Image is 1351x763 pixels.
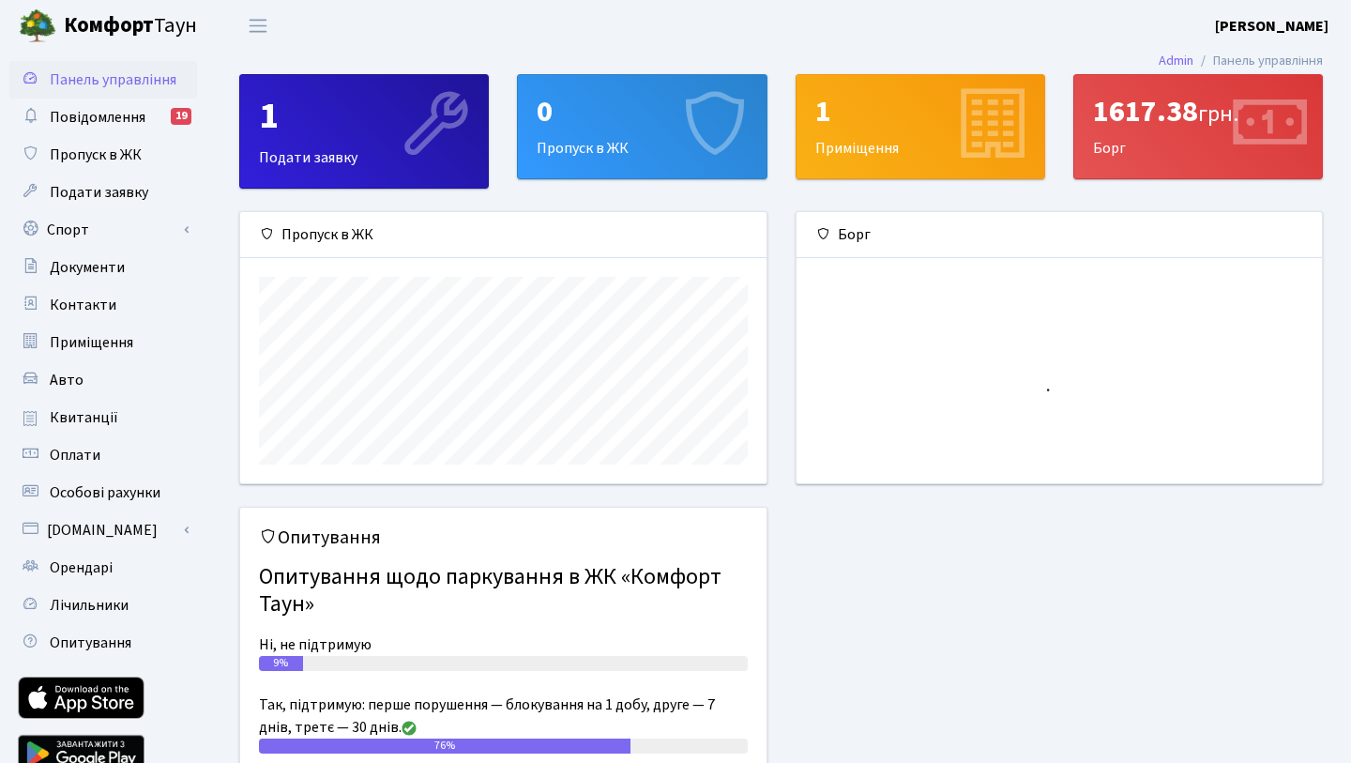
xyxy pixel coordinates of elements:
[50,332,133,353] span: Приміщення
[9,587,197,624] a: Лічильники
[815,94,1025,130] div: 1
[1193,51,1323,71] li: Панель управління
[1159,51,1193,70] a: Admin
[50,370,83,390] span: Авто
[259,557,748,626] h4: Опитування щодо паркування в ЖК «Комфорт Таун»
[9,549,197,587] a: Орендарі
[50,482,160,503] span: Особові рахунки
[171,108,191,125] div: 19
[9,361,197,399] a: Авто
[518,75,766,178] div: Пропуск в ЖК
[259,694,748,739] div: Так, підтримую: перше порушення — блокування на 1 добу, друге — 7 днів, третє — 30 днів.
[9,324,197,361] a: Приміщення
[240,212,767,258] div: Пропуск в ЖК
[50,557,113,578] span: Орендарі
[9,511,197,549] a: [DOMAIN_NAME]
[9,436,197,474] a: Оплати
[517,74,767,179] a: 0Пропуск в ЖК
[9,249,197,286] a: Документи
[1074,75,1322,178] div: Борг
[50,257,125,278] span: Документи
[1093,94,1303,130] div: 1617.38
[1215,15,1328,38] a: [PERSON_NAME]
[259,739,630,754] div: 76%
[50,107,145,128] span: Повідомлення
[1198,98,1238,130] span: грн.
[9,624,197,662] a: Опитування
[50,295,116,315] span: Контакти
[9,136,197,174] a: Пропуск в ЖК
[259,94,469,139] div: 1
[64,10,197,42] span: Таун
[50,145,142,165] span: Пропуск в ЖК
[259,526,748,549] h5: Опитування
[797,75,1044,178] div: Приміщення
[1215,16,1328,37] b: [PERSON_NAME]
[9,399,197,436] a: Квитанції
[9,174,197,211] a: Подати заявку
[50,407,118,428] span: Квитанції
[9,474,197,511] a: Особові рахунки
[9,99,197,136] a: Повідомлення19
[259,633,748,656] div: Ні, не підтримую
[239,74,489,189] a: 1Подати заявку
[797,212,1323,258] div: Борг
[50,595,129,616] span: Лічильники
[1131,41,1351,81] nav: breadcrumb
[50,445,100,465] span: Оплати
[50,633,131,653] span: Опитування
[259,656,303,671] div: 9%
[9,211,197,249] a: Спорт
[235,10,281,41] button: Переключити навігацію
[9,286,197,324] a: Контакти
[64,10,154,40] b: Комфорт
[50,182,148,203] span: Подати заявку
[9,61,197,99] a: Панель управління
[240,75,488,188] div: Подати заявку
[19,8,56,45] img: logo.png
[50,69,176,90] span: Панель управління
[537,94,747,130] div: 0
[796,74,1045,179] a: 1Приміщення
